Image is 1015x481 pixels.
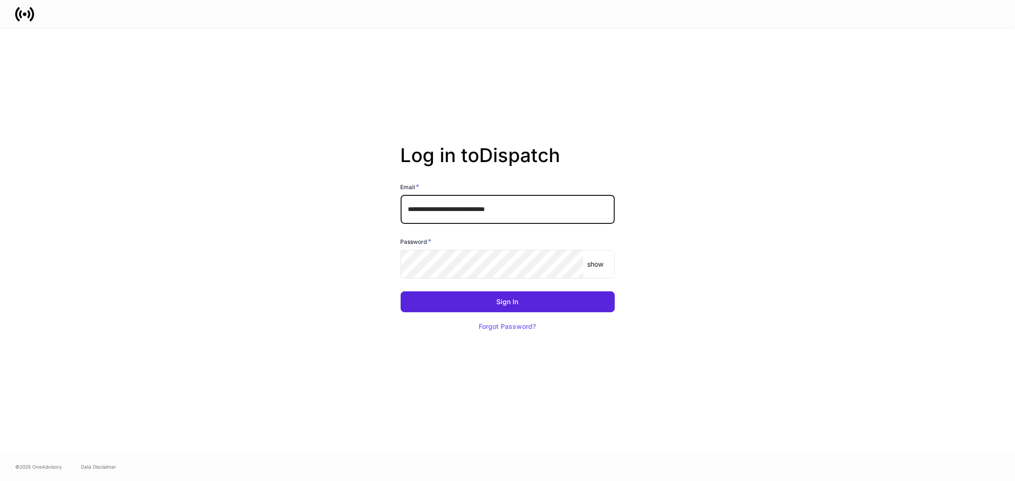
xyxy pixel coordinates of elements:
span: © 2025 OneAdvisory [15,463,62,471]
div: Forgot Password? [479,323,536,330]
a: Data Disclaimer [81,463,116,471]
p: show [587,260,603,269]
div: Sign In [497,298,519,305]
h6: Email [401,182,420,192]
button: Forgot Password? [467,316,548,337]
h6: Password [401,237,432,246]
h2: Log in to Dispatch [401,144,615,182]
button: Sign In [401,291,615,312]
